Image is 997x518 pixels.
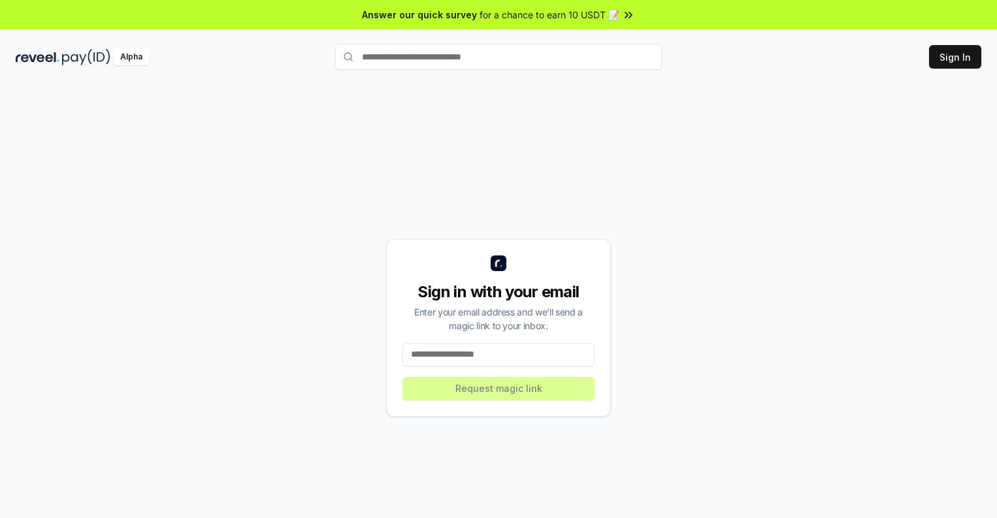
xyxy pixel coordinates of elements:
[491,255,506,271] img: logo_small
[362,8,477,22] span: Answer our quick survey
[480,8,619,22] span: for a chance to earn 10 USDT 📝
[402,282,595,302] div: Sign in with your email
[402,305,595,332] div: Enter your email address and we’ll send a magic link to your inbox.
[16,49,59,65] img: reveel_dark
[929,45,981,69] button: Sign In
[113,49,150,65] div: Alpha
[62,49,110,65] img: pay_id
